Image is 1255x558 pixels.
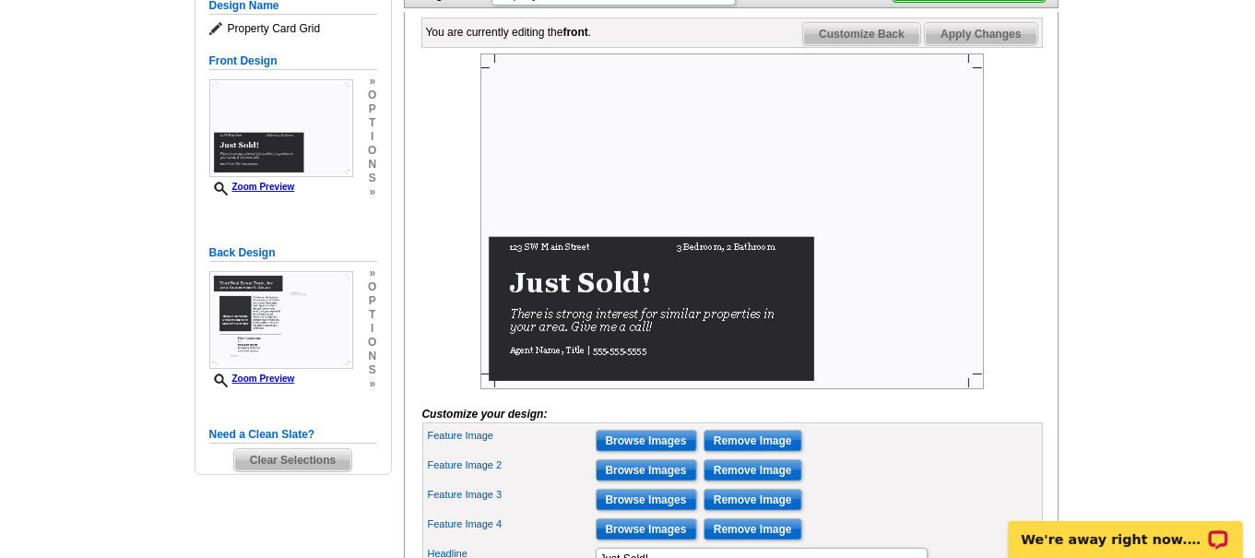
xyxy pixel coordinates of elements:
[368,363,376,377] span: s
[925,23,1036,45] span: Apply Changes
[368,267,376,280] span: »
[209,244,377,262] h5: Back Design
[704,489,802,511] input: Remove Image
[368,75,376,89] span: »
[596,518,697,540] input: Browse Images
[428,487,594,503] label: Feature Image 3
[704,459,802,481] input: Remove Image
[368,102,376,116] span: p
[426,24,592,41] div: You are currently editing the .
[428,516,594,532] label: Feature Image 4
[234,449,351,471] span: Clear Selections
[209,426,377,444] h5: Need a Clean Slate?
[209,182,295,192] a: Zoom Preview
[368,377,376,391] span: »
[368,116,376,130] span: t
[368,308,376,322] span: t
[596,489,697,511] input: Browse Images
[368,130,376,144] span: i
[996,500,1255,558] iframe: LiveChat chat widget
[596,430,697,452] input: Browse Images
[209,271,353,369] img: Z18892855_00001_2.jpg
[803,23,920,45] span: Customize Back
[368,172,376,185] span: s
[368,336,376,350] span: o
[368,294,376,308] span: p
[209,53,377,70] h5: Front Design
[368,158,376,172] span: n
[428,428,594,444] label: Feature Image
[563,26,588,39] b: front
[368,144,376,158] span: o
[368,89,376,102] span: o
[422,408,548,421] i: Customize your design:
[209,19,377,38] span: Property Card Grid
[428,457,594,473] label: Feature Image 2
[704,430,802,452] input: Remove Image
[480,53,984,389] img: Z18892855_00001_1.jpg
[704,518,802,540] input: Remove Image
[209,374,295,384] a: Zoom Preview
[209,79,353,177] img: Z18892855_00001_1.jpg
[368,322,376,336] span: i
[368,350,376,363] span: n
[368,280,376,294] span: o
[596,459,697,481] input: Browse Images
[368,185,376,199] span: »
